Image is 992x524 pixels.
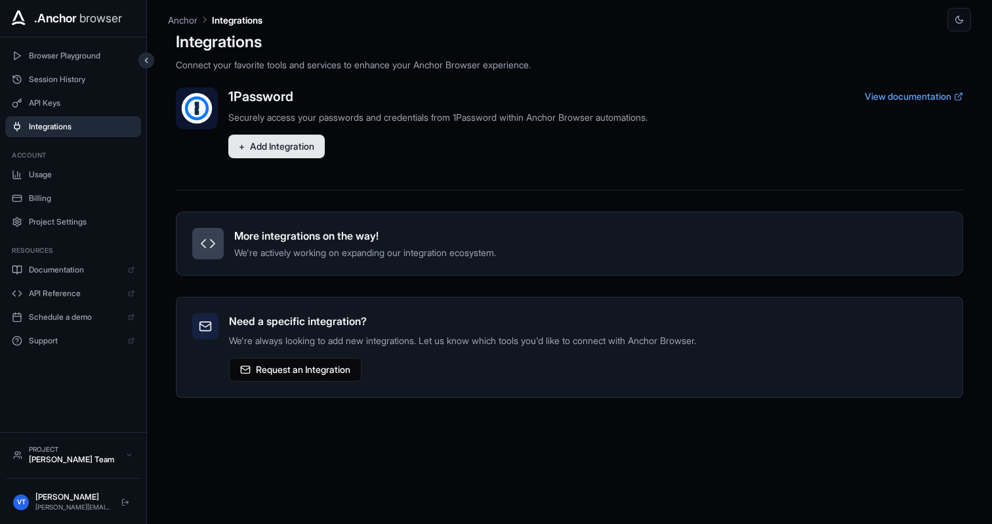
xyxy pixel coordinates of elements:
span: Integrations [29,121,134,132]
button: Project[PERSON_NAME] Team [7,439,140,470]
span: .Anchor [34,9,77,28]
span: Schedule a demo [29,312,121,322]
span: Session History [29,74,134,85]
span: Usage [29,169,134,180]
button: Integrations [5,116,141,137]
span: Browser Playground [29,51,134,61]
a: Support [5,330,141,351]
a: View documentation [865,90,963,103]
button: Logout [117,494,133,510]
span: browser [79,9,122,28]
nav: breadcrumb [168,12,262,27]
p: We're always looking to add new integrations. Let us know which tools you'd like to connect with ... [229,334,947,347]
a: Request an Integration [229,358,362,382]
h1: Integrations [176,32,963,53]
span: Billing [29,193,134,204]
a: API Reference [5,283,141,304]
button: Browser Playground [5,45,141,66]
button: API Keys [5,93,141,114]
button: Collapse sidebar [138,53,154,68]
div: [PERSON_NAME] [35,492,111,502]
p: We're actively working on expanding our integration ecosystem. [234,246,947,259]
span: VT [17,497,26,507]
h3: More integrations on the way! [234,228,947,244]
div: [PERSON_NAME] Team [29,454,119,465]
h2: 1Password [228,87,293,106]
a: Schedule a demo [5,307,141,328]
h3: Need a specific integration? [229,313,947,329]
button: Usage [5,164,141,185]
button: Billing [5,188,141,209]
img: Anchor Icon [8,8,29,29]
h3: Resources [12,246,134,255]
p: Securely access your passwords and credentials from 1Password within Anchor Browser automations. [228,111,963,124]
span: Documentation [29,265,121,275]
button: Session History [5,69,141,90]
span: Support [29,336,121,346]
span: API Keys [29,98,134,108]
p: Connect your favorite tools and services to enhance your Anchor Browser experience. [176,58,963,72]
div: [PERSON_NAME][EMAIL_ADDRESS][DOMAIN_NAME] [35,502,111,512]
span: Project Settings [29,217,134,227]
div: Project [29,445,119,454]
span: + [239,140,245,153]
h3: Account [12,150,134,160]
a: Documentation [5,259,141,280]
span: API Reference [29,288,121,299]
button: Project Settings [5,211,141,232]
button: +Add Integration [228,135,325,158]
p: Anchor [168,13,197,27]
p: Integrations [212,13,262,27]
